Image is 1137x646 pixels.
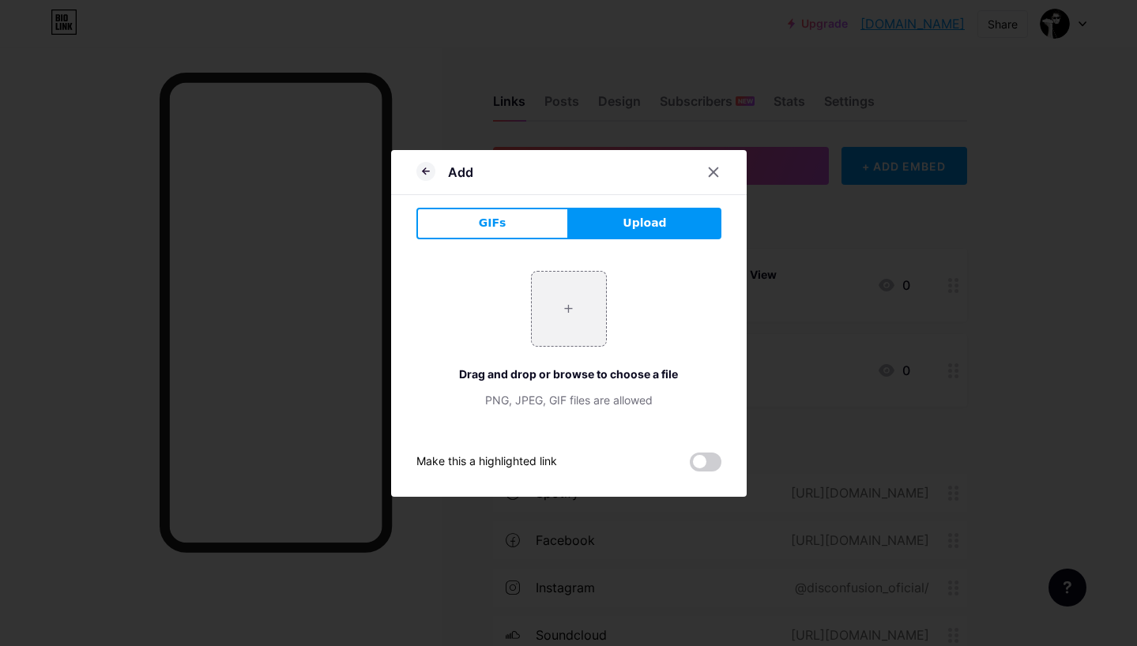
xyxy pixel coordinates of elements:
[416,208,569,239] button: GIFs
[416,366,721,382] div: Drag and drop or browse to choose a file
[416,392,721,408] div: PNG, JPEG, GIF files are allowed
[448,163,473,182] div: Add
[416,453,557,471] div: Make this a highlighted link
[569,208,721,239] button: Upload
[623,215,666,231] span: Upload
[479,215,506,231] span: GIFs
